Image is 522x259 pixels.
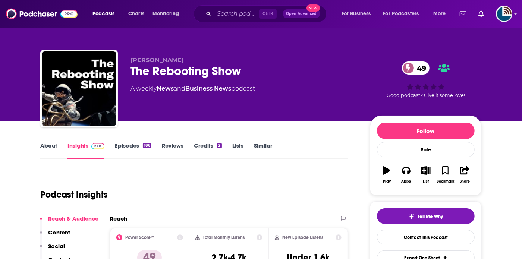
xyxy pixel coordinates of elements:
button: Apps [396,161,416,188]
a: About [40,142,57,159]
a: News [157,85,174,92]
h1: Podcast Insights [40,189,108,200]
button: Follow [377,123,475,139]
span: Podcasts [92,9,114,19]
span: Charts [128,9,144,19]
p: Social [48,243,65,250]
h2: Power Score™ [125,235,154,240]
button: Open AdvancedNew [283,9,320,18]
span: For Business [342,9,371,19]
div: A weekly podcast [130,84,255,93]
button: open menu [147,8,189,20]
div: 49Good podcast? Give it some love! [370,57,482,103]
button: Share [455,161,475,188]
span: Ctrl K [259,9,277,19]
div: List [423,179,429,184]
div: Apps [402,179,411,184]
a: Show notifications dropdown [475,7,487,20]
div: Bookmark [437,179,454,184]
a: InsightsPodchaser Pro [67,142,104,159]
a: Episodes186 [115,142,151,159]
button: Show profile menu [496,6,512,22]
h2: Reach [110,215,127,222]
a: Credits2 [194,142,221,159]
span: Logged in as tdunyak [496,6,512,22]
span: New [306,4,320,12]
a: Contact This Podcast [377,230,475,244]
img: Podchaser - Follow, Share and Rate Podcasts [6,7,78,21]
a: Similar [254,142,272,159]
div: Search podcasts, credits, & more... [201,5,334,22]
span: [PERSON_NAME] [130,57,184,64]
img: User Profile [496,6,512,22]
div: Rate [377,142,475,157]
button: open menu [336,8,380,20]
button: Bookmark [435,161,455,188]
p: Content [48,229,70,236]
button: Reach & Audience [40,215,98,229]
span: 49 [409,61,430,75]
button: open menu [428,8,455,20]
button: List [416,161,435,188]
img: The Rebooting Show [42,51,116,126]
span: Monitoring [152,9,179,19]
span: For Podcasters [383,9,419,19]
button: open menu [378,8,430,20]
a: 49 [402,61,430,75]
div: 186 [143,143,151,148]
span: Tell Me Why [418,214,443,219]
button: open menu [87,8,124,20]
button: Social [40,243,65,256]
div: Play [383,179,391,184]
button: tell me why sparkleTell Me Why [377,208,475,224]
h2: New Episode Listens [282,235,323,240]
div: Share [460,179,470,184]
span: and [174,85,185,92]
a: Show notifications dropdown [457,7,469,20]
input: Search podcasts, credits, & more... [214,8,259,20]
a: Business News [185,85,231,92]
button: Content [40,229,70,243]
a: Lists [232,142,243,159]
img: tell me why sparkle [409,214,415,219]
button: Play [377,161,396,188]
div: 2 [217,143,221,148]
a: Reviews [162,142,183,159]
span: More [433,9,446,19]
span: Open Advanced [286,12,317,16]
p: Reach & Audience [48,215,98,222]
img: Podchaser Pro [91,143,104,149]
h2: Total Monthly Listens [203,235,245,240]
a: Charts [123,8,149,20]
span: Good podcast? Give it some love! [387,92,465,98]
